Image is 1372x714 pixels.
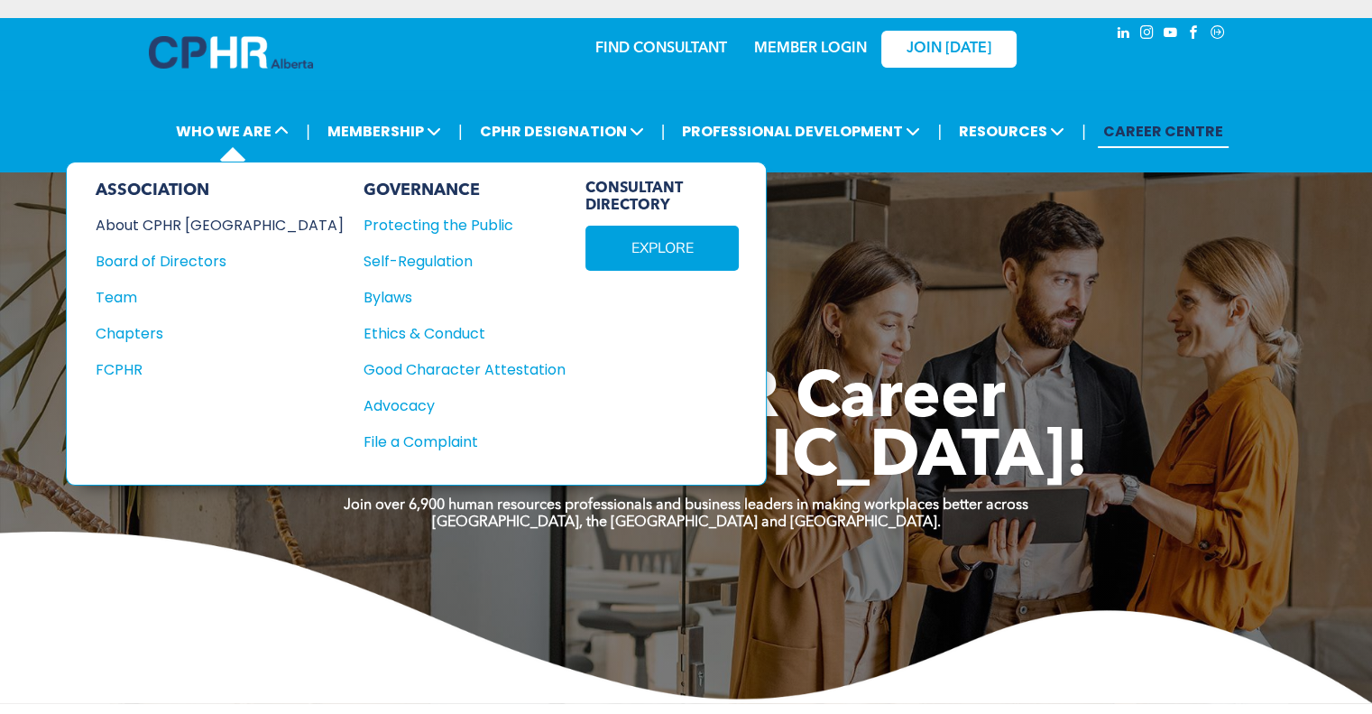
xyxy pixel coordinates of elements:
a: facebook [1184,23,1204,47]
a: Social network [1208,23,1228,47]
li: | [458,113,463,150]
strong: Join over 6,900 human resources professionals and business leaders in making workplaces better ac... [344,498,1028,513]
div: GOVERNANCE [364,181,566,200]
div: Advocacy [364,394,546,417]
span: CONSULTANT DIRECTORY [585,181,739,215]
li: | [661,113,666,150]
a: Self-Regulation [364,250,566,273]
span: WHO WE ARE [170,115,294,148]
div: About CPHR [GEOGRAPHIC_DATA] [96,214,319,236]
div: Self-Regulation [364,250,546,273]
span: CPHR DESIGNATION [474,115,649,148]
img: A blue and white logo for cp alberta [149,36,313,69]
span: JOIN [DATE] [907,41,991,58]
div: Team [96,286,319,309]
a: Protecting the Public [364,214,566,236]
a: Advocacy [364,394,566,417]
div: Board of Directors [96,250,319,273]
a: File a Complaint [364,431,566,453]
div: ASSOCIATION [96,181,344,200]
strong: [GEOGRAPHIC_DATA], the [GEOGRAPHIC_DATA] and [GEOGRAPHIC_DATA]. [432,515,941,530]
a: JOIN [DATE] [881,31,1017,68]
a: linkedin [1114,23,1134,47]
a: CAREER CENTRE [1098,115,1229,148]
a: FCPHR [96,358,344,381]
span: MEMBERSHIP [322,115,447,148]
div: FCPHR [96,358,319,381]
div: Protecting the Public [364,214,546,236]
a: Bylaws [364,286,566,309]
a: MEMBER LOGIN [754,42,867,56]
a: Good Character Attestation [364,358,566,381]
li: | [937,113,942,150]
a: Chapters [96,322,344,345]
div: Good Character Attestation [364,358,546,381]
span: RESOURCES [953,115,1070,148]
a: youtube [1161,23,1181,47]
a: FIND CONSULTANT [595,42,727,56]
div: Bylaws [364,286,546,309]
div: Chapters [96,322,319,345]
li: | [306,113,310,150]
li: | [1082,113,1086,150]
div: Ethics & Conduct [364,322,546,345]
a: instagram [1137,23,1157,47]
a: Board of Directors [96,250,344,273]
a: Team [96,286,344,309]
a: About CPHR [GEOGRAPHIC_DATA] [96,214,344,236]
span: PROFESSIONAL DEVELOPMENT [677,115,925,148]
div: File a Complaint [364,431,546,453]
a: EXPLORE [585,226,739,271]
a: Ethics & Conduct [364,322,566,345]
